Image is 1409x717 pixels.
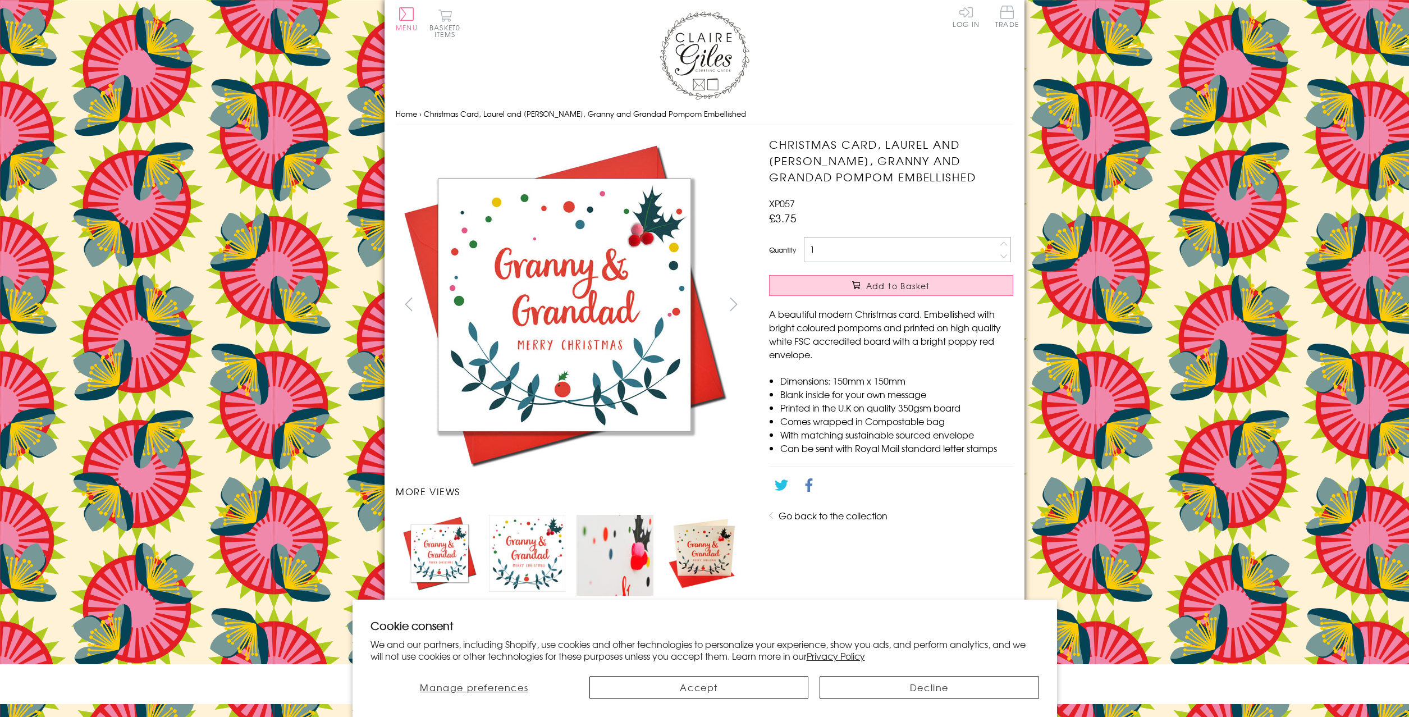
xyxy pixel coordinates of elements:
span: › [419,108,422,119]
ul: Carousel Pagination [396,509,747,601]
li: Printed in the U.K on quality 350gsm board [780,401,1013,414]
img: Christmas Card, Laurel and Berry, Granny and Grandad Pompom Embellished [577,515,653,595]
label: Quantity [769,245,796,255]
img: Christmas Card, Laurel and Berry, Granny and Grandad Pompom Embellished [396,136,733,473]
button: prev [396,291,421,317]
a: Go back to the collection [779,509,888,522]
img: Christmas Card, Laurel and Berry, Granny and Grandad Pompom Embellished [489,515,565,591]
img: Claire Giles Greetings Cards [660,11,749,100]
a: Home [396,108,417,119]
span: Add to Basket [866,280,930,291]
button: Menu [396,7,418,31]
h1: Christmas Card, Laurel and [PERSON_NAME], Granny and Grandad Pompom Embellished [769,136,1013,185]
p: A beautiful modern Christmas card. Embellished with bright coloured pompoms and printed on high q... [769,307,1013,361]
img: Christmas Card, Laurel and Berry, Granny and Grandad Pompom Embellished [401,515,478,591]
img: Christmas Card, Laurel and Berry, Granny and Grandad Pompom Embellished [747,136,1083,473]
span: Christmas Card, Laurel and [PERSON_NAME], Granny and Grandad Pompom Embellished [424,108,746,119]
button: Basket0 items [429,9,460,38]
nav: breadcrumbs [396,103,1013,126]
button: next [721,291,747,317]
li: Carousel Page 3 [571,509,658,601]
span: Trade [995,6,1019,28]
button: Add to Basket [769,275,1013,296]
button: Manage preferences [370,676,578,699]
a: Privacy Policy [807,649,865,663]
li: With matching sustainable sourced envelope [780,428,1013,441]
button: Accept [589,676,808,699]
span: XP057 [769,197,795,210]
button: Decline [820,676,1039,699]
li: Comes wrapped in Compostable bag [780,414,1013,428]
li: Carousel Page 1 (Current Slide) [396,509,483,601]
span: Manage preferences [420,681,528,694]
li: Blank inside for your own message [780,387,1013,401]
span: Menu [396,22,418,33]
h3: More views [396,485,747,498]
span: £3.75 [769,210,797,226]
li: Can be sent with Royal Mail standard letter stamps [780,441,1013,455]
span: 0 items [434,22,460,39]
li: Carousel Page 4 [659,509,747,601]
p: We and our partners, including Shopify, use cookies and other technologies to personalize your ex... [370,638,1039,662]
h2: Cookie consent [370,618,1039,633]
a: Trade [995,6,1019,30]
a: Log In [953,6,980,28]
li: Carousel Page 2 [483,509,571,601]
img: Christmas Card, Laurel and Berry, Granny and Grandad Pompom Embellished [665,515,741,592]
li: Dimensions: 150mm x 150mm [780,374,1013,387]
